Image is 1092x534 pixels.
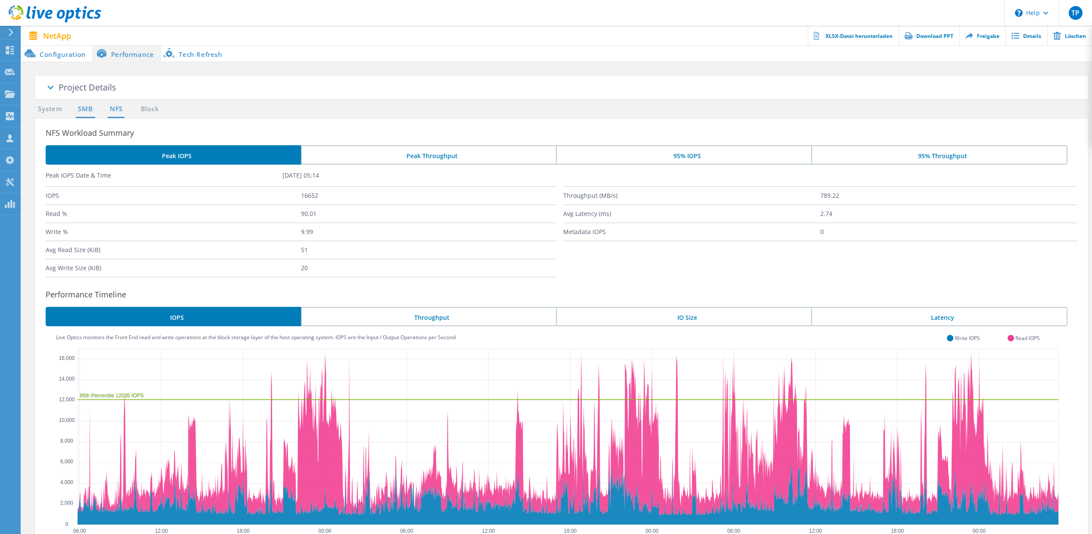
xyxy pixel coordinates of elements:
[138,104,161,115] a: Block
[301,145,556,165] li: Peak Throughput
[46,288,1088,300] h3: Performance Timeline
[46,241,301,259] label: Avg Read Size (KiB)
[318,528,331,534] text: 00:00
[59,355,75,361] text: 16,000
[563,223,820,240] label: Metadata IOPS
[65,521,68,527] text: 0
[1071,9,1080,16] span: TP
[727,528,740,534] text: 06:00
[899,26,959,45] a: Download PPT
[556,145,811,165] li: 95% IOPS
[563,187,820,204] label: Throughput (MB/s)
[301,241,556,259] label: 51
[1005,26,1047,45] a: Details
[59,397,75,403] text: 12,000
[60,438,73,444] text: 8,000
[46,145,301,165] li: Peak IOPS
[73,528,86,534] text: 06:00
[46,259,301,277] label: Avg Write Size (KiB)
[155,528,168,534] text: 12:00
[60,500,73,506] text: 2,000
[1047,26,1092,45] a: Löschen
[43,32,71,40] span: NetApp
[301,223,556,240] label: 9.99
[46,171,282,180] label: Peak IOPS Date & Time
[400,528,413,534] text: 06:00
[808,26,899,45] a: XLSX-Datei herunterladen
[811,307,1067,326] li: Latency
[282,171,519,180] label: [DATE] 05:14
[60,479,73,485] text: 4,000
[820,187,1077,204] label: 789.22
[820,223,1077,240] label: 0
[482,528,495,534] text: 12:00
[46,223,301,240] label: Write %
[645,528,658,534] text: 00:00
[301,187,556,204] label: 16652
[959,26,1005,45] a: Freigabe
[811,145,1067,165] li: 95% Throughput
[46,307,301,326] li: IOPS
[108,104,124,115] a: NFS
[46,205,301,222] label: Read %
[56,334,456,341] label: Live Optics monitors the Front End read and write operations at the block storage layer of the ho...
[236,528,249,534] text: 18:00
[1015,9,1023,17] svg: \n
[820,205,1077,222] label: 2.74
[59,81,116,93] span: Project Details
[46,127,1088,139] h3: NFS Workload Summary
[301,205,556,222] label: 90.01
[564,528,577,534] text: 18:00
[301,259,556,277] label: 20
[556,307,811,326] li: IO Size
[59,376,75,382] text: 14,000
[809,528,822,534] text: 12:00
[34,104,66,115] a: System
[1015,334,1040,342] label: Read IOPS
[301,307,556,326] li: Throughput
[563,205,820,222] label: Avg Latency (ms)
[46,187,301,204] label: IOPS
[9,18,101,24] a: Live Optics Dashboard
[59,417,75,423] text: 10,000
[891,528,904,534] text: 18:00
[76,104,95,115] a: SMB
[60,459,73,465] text: 6,000
[973,528,986,534] text: 00:00
[955,334,980,342] label: Write IOPS
[80,393,144,399] text: 95th Percentile 12035 IOPS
